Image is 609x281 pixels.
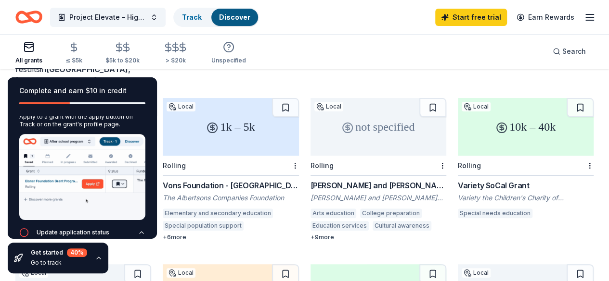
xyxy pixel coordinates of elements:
[163,233,298,241] div: + 6 more
[31,259,87,267] div: Go to track
[163,98,298,241] a: 1k – 5kLocalRollingVons Foundation - [GEOGRAPHIC_DATA][US_STATE]The Albertsons Companies Foundati...
[182,13,202,21] a: Track
[219,13,250,21] a: Discover
[15,57,42,64] div: All grants
[435,9,507,26] a: Start free trial
[37,229,109,236] div: Update application status
[167,268,195,278] div: Local
[311,161,334,170] div: Rolling
[458,98,594,221] a: 10k – 40kLocalRollingVariety SoCal GrantVariety the Children's Charity of [GEOGRAPHIC_DATA][US_ST...
[105,57,140,64] div: $5k to $20k
[562,46,586,57] span: Search
[15,37,42,69] button: All grants
[311,221,369,231] div: Education services
[65,57,82,64] div: ≤ $5k
[462,102,491,111] div: Local
[163,161,186,170] div: Rolling
[163,180,298,191] div: Vons Foundation - [GEOGRAPHIC_DATA][US_STATE]
[311,98,446,241] a: not specifiedLocalRolling[PERSON_NAME] and [PERSON_NAME] Foundation[PERSON_NAME] and [PERSON_NAME...
[458,161,481,170] div: Rolling
[311,98,446,156] div: not specified
[311,180,446,191] div: [PERSON_NAME] and [PERSON_NAME] Foundation
[511,9,580,26] a: Earn Rewards
[458,208,532,218] div: Special needs education
[311,208,356,218] div: Arts education
[19,228,145,243] button: Update application status
[163,98,298,156] div: 1k – 5k
[163,208,273,218] div: Elementary and secondary education
[173,8,259,27] button: TrackDiscover
[105,38,140,69] button: $5k to $20k
[211,37,246,69] button: Unspecified
[311,233,446,241] div: + 9 more
[163,38,188,69] button: > $20k
[314,102,343,111] div: Local
[458,98,594,156] div: 10k – 40k
[19,134,145,220] img: Apply
[163,221,244,231] div: Special population support
[19,113,145,128] div: Apply to a grant with the apply button on Track or on the grant's profile page.
[545,42,594,61] button: Search
[373,221,431,231] div: Cultural awareness
[69,12,146,23] span: Project Elevate – Highlighting upward growth and improvement.
[163,193,298,203] div: The Albertsons Companies Foundation
[19,109,145,228] div: Start an application
[65,38,82,69] button: ≤ $5k
[458,180,594,191] div: Variety SoCal Grant
[163,57,188,64] div: > $20k
[31,248,87,257] div: Get started
[211,57,246,64] div: Unspecified
[462,268,491,278] div: Local
[50,8,166,27] button: Project Elevate – Highlighting upward growth and improvement.
[311,193,446,203] div: [PERSON_NAME] and [PERSON_NAME] Foundation
[15,6,42,28] a: Home
[458,193,594,203] div: Variety the Children's Charity of [GEOGRAPHIC_DATA][US_STATE]
[360,208,422,218] div: College preparation
[67,248,87,257] div: 40 %
[19,85,145,97] div: Complete and earn $10 in credit
[167,102,195,111] div: Local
